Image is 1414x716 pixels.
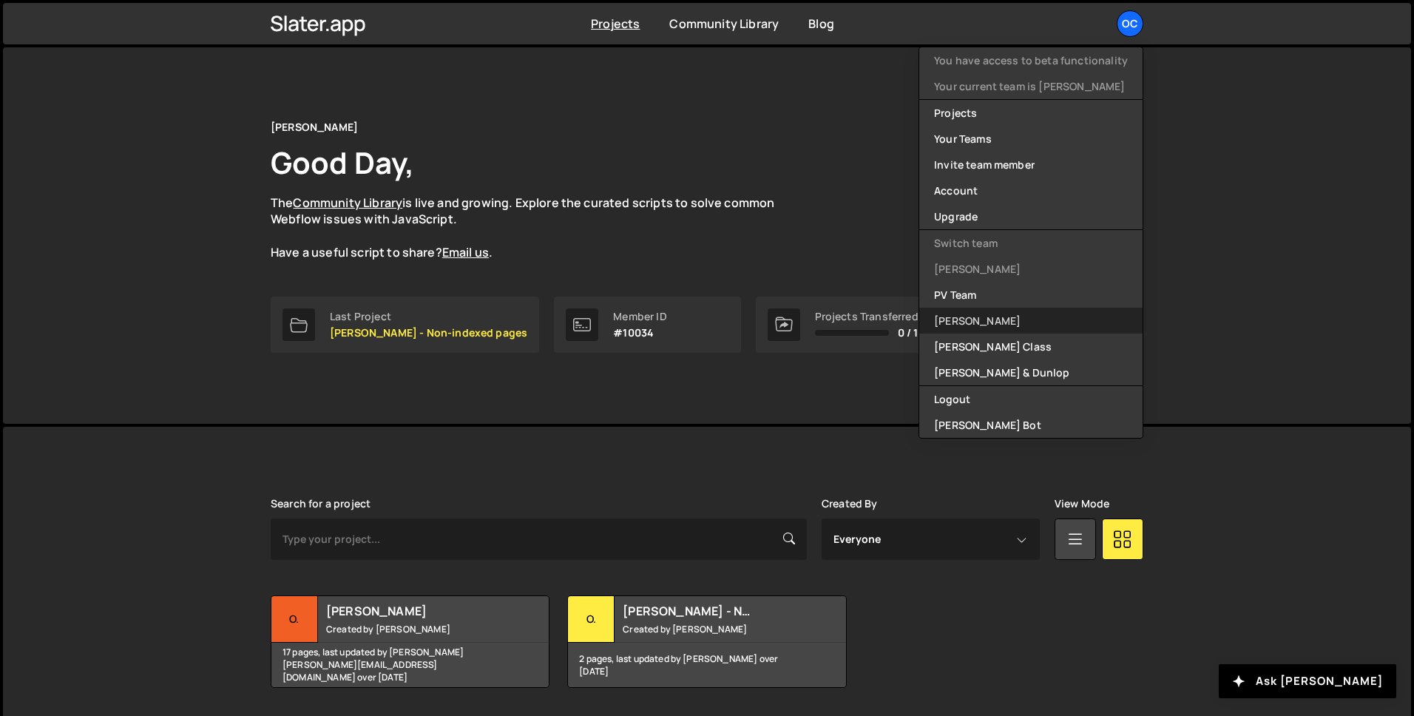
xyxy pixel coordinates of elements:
a: [PERSON_NAME] Class [919,334,1143,359]
label: Created By [822,498,878,510]
p: #10034 [613,327,666,339]
a: [PERSON_NAME] [919,308,1143,334]
small: Created by [PERSON_NAME] [326,623,504,635]
a: Invite team member [919,152,1143,178]
div: O. [568,596,615,643]
a: [PERSON_NAME] Bot [919,412,1143,438]
div: 2 pages, last updated by [PERSON_NAME] over [DATE] [568,643,845,687]
a: Your Teams [919,126,1143,152]
button: Logout [919,386,1143,412]
a: [PERSON_NAME] & Dunlop [919,359,1143,385]
div: O. [271,596,318,643]
a: Projects [591,16,640,32]
div: Last Project [330,311,527,322]
h1: Good Day, [271,142,414,183]
a: Community Library [669,16,779,32]
span: 0 / 10 [898,327,925,339]
a: O. [PERSON_NAME] - Non-indexed pages Created by [PERSON_NAME] 2 pages, last updated by [PERSON_NA... [567,595,846,688]
a: Account [919,178,1143,203]
a: Email us [442,244,489,260]
a: Projects [919,100,1143,126]
a: O. [PERSON_NAME] Created by [PERSON_NAME] 17 pages, last updated by [PERSON_NAME] [PERSON_NAME][E... [271,595,549,688]
div: Projects Transferred [815,311,925,322]
p: [PERSON_NAME] - Non-indexed pages [330,327,527,339]
input: Type your project... [271,519,807,560]
div: Member ID [613,311,666,322]
p: The is live and growing. Explore the curated scripts to solve common Webflow issues with JavaScri... [271,195,803,261]
label: View Mode [1055,498,1109,510]
h2: [PERSON_NAME] [326,603,504,619]
a: Upgrade [919,203,1143,229]
a: Community Library [293,195,402,211]
button: Ask [PERSON_NAME] [1219,664,1396,698]
label: Search for a project [271,498,371,510]
a: Blog [808,16,834,32]
div: 17 pages, last updated by [PERSON_NAME] [PERSON_NAME][EMAIL_ADDRESS][DOMAIN_NAME] over [DATE] [271,643,549,687]
a: OC [1117,10,1143,37]
a: Last Project [PERSON_NAME] - Non-indexed pages [271,297,539,353]
h2: [PERSON_NAME] - Non-indexed pages [623,603,801,619]
a: PV Team [919,282,1143,308]
div: [PERSON_NAME] [271,118,358,136]
small: Created by [PERSON_NAME] [623,623,801,635]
